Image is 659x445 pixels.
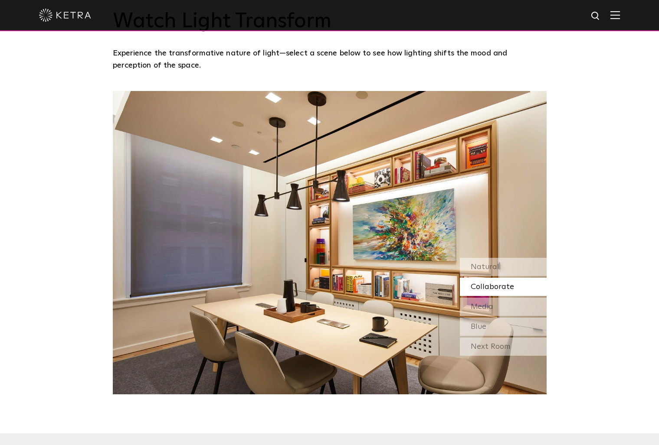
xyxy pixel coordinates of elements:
span: Natural [471,263,499,271]
span: Media [471,303,493,311]
div: Next Room [460,338,547,356]
img: search icon [590,11,601,22]
img: ketra-logo-2019-white [39,9,91,22]
img: Hamburger%20Nav.svg [610,11,620,19]
p: Experience the transformative nature of light—select a scene below to see how lighting shifts the... [113,47,542,72]
span: Collaborate [471,283,514,291]
span: Blue [471,323,486,331]
img: SS-Desktop-CEC-05 [113,91,547,394]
